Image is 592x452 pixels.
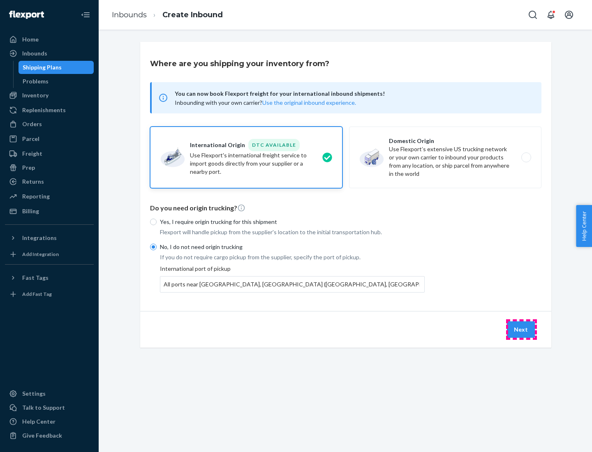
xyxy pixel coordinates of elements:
[5,175,94,188] a: Returns
[22,404,65,412] div: Talk to Support
[175,89,532,99] span: You can now book Flexport freight for your international inbound shipments!
[5,248,94,261] a: Add Integration
[162,10,223,19] a: Create Inbound
[5,288,94,301] a: Add Fast Tag
[22,135,39,143] div: Parcel
[22,390,46,398] div: Settings
[22,431,62,440] div: Give Feedback
[9,11,44,19] img: Flexport logo
[150,219,157,225] input: Yes, I require origin trucking for this shipment
[22,274,49,282] div: Fast Tags
[150,58,329,69] h3: Where are you shipping your inventory from?
[23,77,49,85] div: Problems
[175,99,356,106] span: Inbounding with your own carrier?
[5,147,94,160] a: Freight
[5,231,94,244] button: Integrations
[150,244,157,250] input: No, I do not need origin trucking
[18,75,94,88] a: Problems
[507,321,535,338] button: Next
[22,35,39,44] div: Home
[160,253,425,261] p: If you do not require cargo pickup from the supplier, specify the port of pickup.
[5,387,94,400] a: Settings
[5,132,94,145] a: Parcel
[5,89,94,102] a: Inventory
[5,401,94,414] a: Talk to Support
[22,49,47,58] div: Inbounds
[561,7,577,23] button: Open account menu
[105,3,229,27] ol: breadcrumbs
[262,99,356,107] button: Use the original inbound experience.
[5,33,94,46] a: Home
[5,190,94,203] a: Reporting
[160,243,425,251] p: No, I do not need origin trucking
[22,150,42,158] div: Freight
[5,47,94,60] a: Inbounds
[22,207,39,215] div: Billing
[525,7,541,23] button: Open Search Box
[112,10,147,19] a: Inbounds
[543,7,559,23] button: Open notifications
[22,234,57,242] div: Integrations
[18,61,94,74] a: Shipping Plans
[22,291,52,297] div: Add Fast Tag
[160,228,425,236] p: Flexport will handle pickup from the supplier's location to the initial transportation hub.
[5,118,94,131] a: Orders
[23,63,62,71] div: Shipping Plans
[22,91,49,99] div: Inventory
[160,218,425,226] p: Yes, I require origin trucking for this shipment
[22,251,59,258] div: Add Integration
[5,205,94,218] a: Billing
[5,429,94,442] button: Give Feedback
[576,205,592,247] button: Help Center
[22,178,44,186] div: Returns
[22,120,42,128] div: Orders
[22,192,50,201] div: Reporting
[77,7,94,23] button: Close Navigation
[5,271,94,284] button: Fast Tags
[5,104,94,117] a: Replenishments
[22,417,55,426] div: Help Center
[5,415,94,428] a: Help Center
[5,161,94,174] a: Prep
[160,265,425,293] div: International port of pickup
[22,164,35,172] div: Prep
[22,106,66,114] div: Replenishments
[150,203,541,213] p: Do you need origin trucking?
